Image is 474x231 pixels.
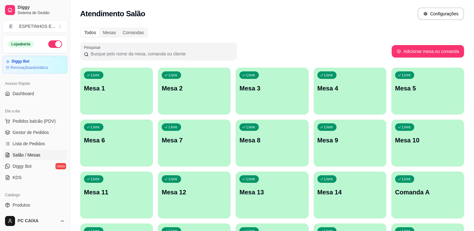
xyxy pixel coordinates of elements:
[8,23,14,29] span: E
[158,172,231,218] button: LivreMesa 12
[3,190,67,200] div: Catálogo
[236,68,308,115] button: LivreMesa 3
[162,84,227,93] p: Mesa 2
[314,68,386,115] button: LivreMesa 4
[91,73,100,78] p: Livre
[48,40,62,48] button: Alterar Status
[324,125,333,130] p: Livre
[84,136,149,145] p: Mesa 6
[99,28,119,37] div: Mesas
[81,28,99,37] div: Todos
[402,125,411,130] p: Livre
[10,65,48,70] article: Renovação automática
[158,68,231,115] button: LivreMesa 2
[391,68,464,115] button: LivreMesa 5
[84,84,149,93] p: Mesa 1
[391,120,464,167] button: LivreMesa 10
[3,3,67,18] a: DiggySistema de Gestão
[119,28,148,37] div: Comandas
[84,188,149,197] p: Mesa 11
[13,90,34,97] span: Dashboard
[246,177,255,182] p: Livre
[246,125,255,130] p: Livre
[13,174,22,181] span: KDS
[18,5,65,10] span: Diggy
[19,23,55,29] div: ESPETINHOS E ...
[158,120,231,167] button: LivreMesa 7
[324,73,333,78] p: Livre
[8,41,34,48] div: Loja aberta
[80,68,153,115] button: LivreMesa 1
[3,116,67,126] button: Pedidos balcão (PDV)
[236,120,308,167] button: LivreMesa 8
[317,136,383,145] p: Mesa 9
[236,172,308,218] button: LivreMesa 13
[3,161,67,171] a: Diggy Botnovo
[402,73,411,78] p: Livre
[162,136,227,145] p: Mesa 7
[3,213,67,228] button: PC CAIXA
[80,9,145,19] h2: Atendimento Salão
[80,172,153,218] button: LivreMesa 11
[246,73,255,78] p: Livre
[13,152,40,158] span: Salão / Mesas
[13,141,45,147] span: Lista de Pedidos
[395,136,460,145] p: Mesa 10
[317,84,383,93] p: Mesa 4
[12,59,29,64] article: Diggy Bot
[169,125,177,130] p: Livre
[13,118,56,124] span: Pedidos balcão (PDV)
[239,136,305,145] p: Mesa 8
[13,202,30,208] span: Produtos
[3,200,67,210] a: Produtos
[395,188,460,197] p: Comanda A
[18,10,65,15] span: Sistema de Gestão
[239,188,305,197] p: Mesa 13
[3,106,67,116] div: Dia a dia
[80,120,153,167] button: LivreMesa 6
[3,172,67,182] a: KDS
[3,20,67,33] button: Select a team
[395,84,460,93] p: Mesa 5
[91,177,100,182] p: Livre
[418,8,464,20] button: Configurações
[89,51,233,57] input: Pesquisar
[169,73,177,78] p: Livre
[3,56,67,74] a: Diggy BotRenovaçãoautomática
[314,120,386,167] button: LivreMesa 9
[169,177,177,182] p: Livre
[91,125,100,130] p: Livre
[317,188,383,197] p: Mesa 14
[13,129,49,136] span: Gestor de Pedidos
[13,163,32,169] span: Diggy Bot
[84,45,103,50] label: Pesquisar
[314,172,386,218] button: LivreMesa 14
[3,127,67,137] a: Gestor de Pedidos
[239,84,305,93] p: Mesa 3
[391,172,464,218] button: LivreComanda A
[3,150,67,160] a: Salão / Mesas
[392,45,464,58] button: Adicionar mesa ou comanda
[3,79,67,89] div: Acesso Rápido
[162,188,227,197] p: Mesa 12
[3,139,67,149] a: Lista de Pedidos
[3,89,67,99] a: Dashboard
[324,177,333,182] p: Livre
[18,218,57,224] span: PC CAIXA
[402,177,411,182] p: Livre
